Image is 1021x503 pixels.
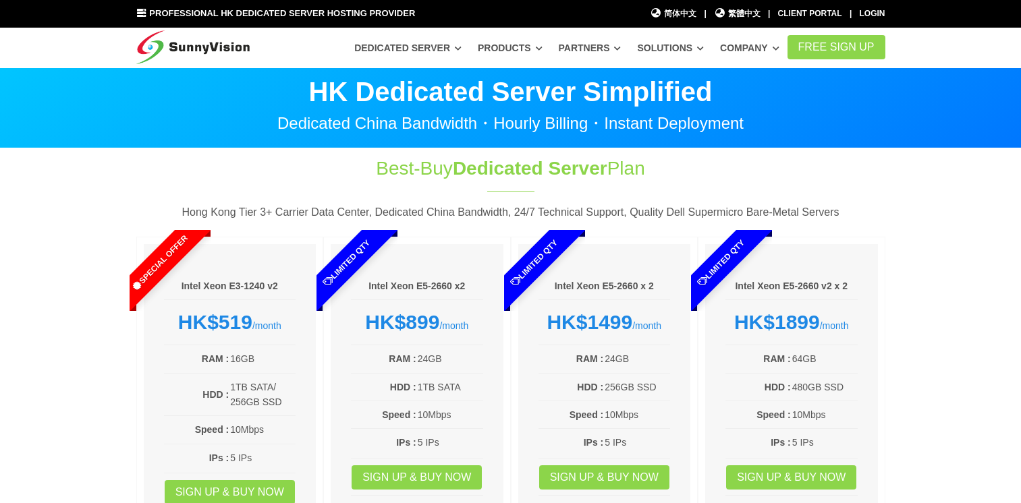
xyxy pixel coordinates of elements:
[365,311,439,333] strong: HK$899
[584,437,604,448] b: IPs :
[417,379,483,395] td: 1TB SATA
[570,409,604,420] b: Speed :
[860,9,885,18] a: Login
[539,465,669,490] a: Sign up & Buy Now
[164,280,296,293] h6: Intel Xeon E3-1240 v2
[559,36,622,60] a: Partners
[136,78,885,105] p: HK Dedicated Server Simplified
[164,310,296,334] div: /month
[417,407,483,423] td: 10Mbps
[478,36,543,60] a: Products
[290,206,404,320] span: Limited Qty
[604,434,670,450] td: 5 IPs
[720,36,779,60] a: Company
[763,353,790,364] b: RAM :
[202,389,229,400] b: HDD :
[539,280,671,293] h6: Intel Xeon E5-2660 x 2
[136,115,885,131] p: Dedicated China Bandwidth・Hourly Billing・Instant Deployment
[453,158,607,179] span: Dedicated Server
[351,310,483,334] div: /month
[229,421,296,438] td: 10Mbps
[195,424,229,435] b: Speed :
[229,351,296,367] td: 16GB
[651,7,697,20] a: 简体中文
[390,382,416,392] b: HDD :
[136,204,885,221] p: Hong Kong Tier 3+ Carrier Data Center, Dedicated China Bandwidth, 24/7 Technical Support, Quality...
[792,434,858,450] td: 5 IPs
[778,9,842,18] a: Client Portal
[604,351,670,367] td: 24GB
[792,351,858,367] td: 64GB
[477,206,590,320] span: Limited Qty
[539,310,671,334] div: /month
[417,351,483,367] td: 24GB
[788,35,885,59] a: FREE Sign Up
[704,7,706,20] li: |
[792,379,858,395] td: 480GB SSD
[351,280,483,293] h6: Intel Xeon E5-2660 x2
[286,155,736,181] h1: Best-Buy Plan
[604,379,670,395] td: 256GB SSD
[382,409,416,420] b: Speed :
[768,7,770,20] li: |
[149,8,415,18] span: Professional HK Dedicated Server Hosting Provider
[577,382,603,392] b: HDD :
[547,311,632,333] strong: HK$1499
[765,382,791,392] b: HDD :
[202,353,229,364] b: RAM :
[396,437,416,448] b: IPs :
[178,311,252,333] strong: HK$519
[229,379,296,411] td: 1TB SATA/ 256GB SSD
[209,452,229,463] b: IPs :
[354,36,462,60] a: Dedicated Server
[771,437,791,448] b: IPs :
[726,465,856,490] a: Sign up & Buy Now
[229,450,296,466] td: 5 IPs
[103,206,216,320] span: Special Offer
[756,409,791,420] b: Speed :
[850,7,852,20] li: |
[792,407,858,423] td: 10Mbps
[637,36,704,60] a: Solutions
[352,465,482,490] a: Sign up & Buy Now
[734,311,820,333] strong: HK$1899
[604,407,670,423] td: 10Mbps
[417,434,483,450] td: 5 IPs
[665,206,778,320] span: Limited Qty
[725,280,858,293] h6: Intel Xeon E5-2660 v2 x 2
[725,310,858,334] div: /month
[389,353,416,364] b: RAM :
[576,353,603,364] b: RAM :
[714,7,761,20] a: 繁體中文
